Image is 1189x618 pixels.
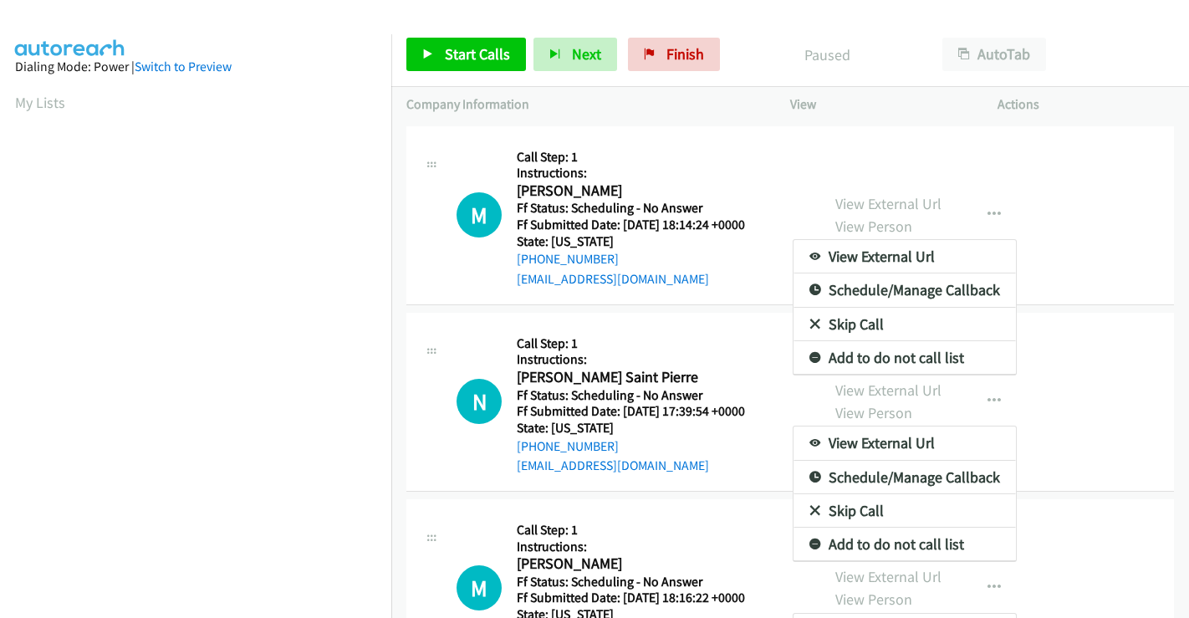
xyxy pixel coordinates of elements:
[794,528,1016,561] a: Add to do not call list
[135,59,232,74] a: Switch to Preview
[15,57,376,77] div: Dialing Mode: Power |
[794,273,1016,307] a: Schedule/Manage Callback
[794,426,1016,460] a: View External Url
[794,240,1016,273] a: View External Url
[15,93,65,112] a: My Lists
[794,494,1016,528] a: Skip Call
[794,341,1016,375] a: Add to do not call list
[794,461,1016,494] a: Schedule/Manage Callback
[794,308,1016,341] a: Skip Call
